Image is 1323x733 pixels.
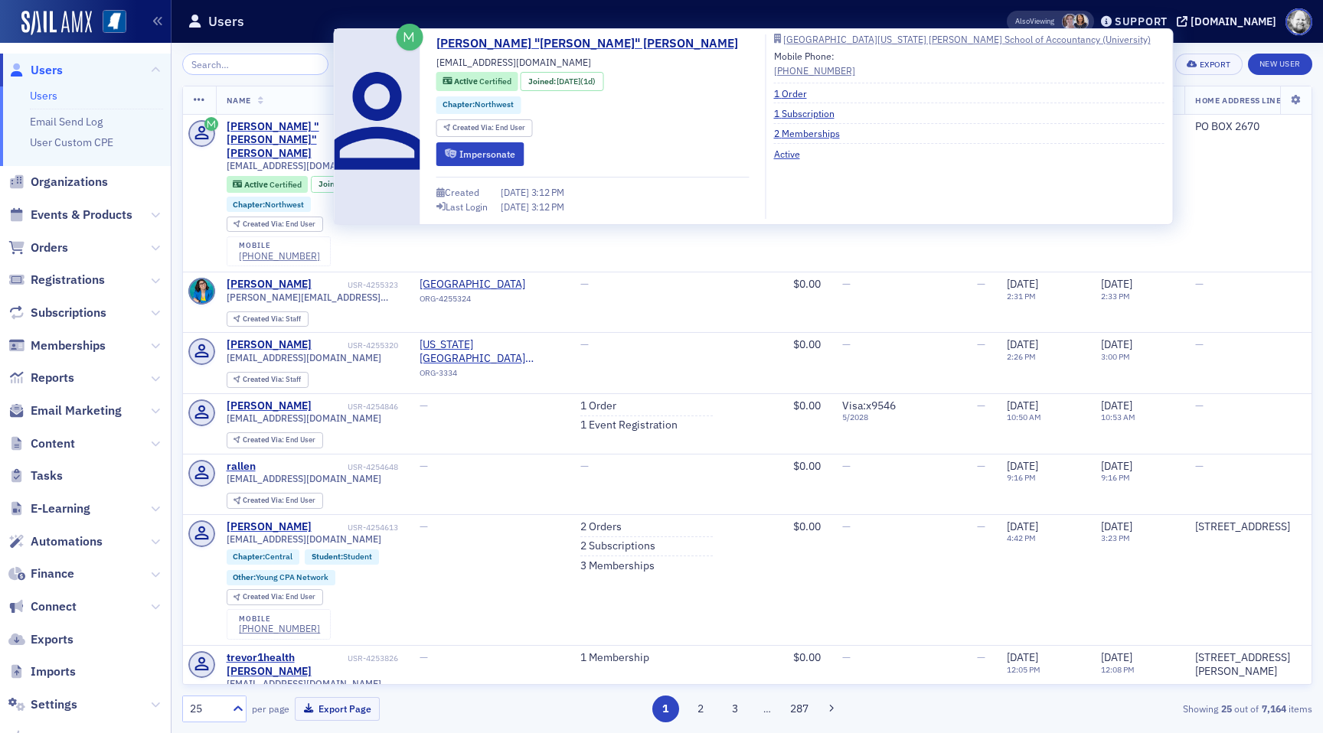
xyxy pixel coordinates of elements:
div: End User [243,436,315,445]
span: Other : [233,572,256,582]
span: Subscriptions [31,305,106,321]
span: $0.00 [793,277,821,291]
a: Active [774,147,812,161]
time: 12:05 PM [1007,664,1040,675]
span: [DATE] [1101,459,1132,473]
div: 25 [190,701,224,717]
span: Users [31,62,63,79]
span: — [977,277,985,291]
div: Staff [243,315,301,324]
span: [PERSON_NAME][EMAIL_ADDRESS][PERSON_NAME][DOMAIN_NAME] [227,292,398,303]
span: [EMAIL_ADDRESS][DOMAIN_NAME] [227,352,381,363]
span: Joined : [528,76,557,88]
div: Last Login [446,203,488,211]
a: [PERSON_NAME] [227,278,312,292]
div: Active: Active: Certified [436,72,518,91]
span: — [1195,399,1204,412]
span: — [977,520,985,533]
span: [EMAIL_ADDRESS][DOMAIN_NAME] [227,473,381,484]
a: [GEOGRAPHIC_DATA] [420,278,559,292]
span: Chapter : [233,199,265,210]
span: Created Via : [243,591,286,601]
div: Joined: 2025-08-26 00:00:00 [521,72,603,91]
span: $0.00 [793,399,821,412]
div: [STREET_ADDRESS] [1195,520,1290,534]
time: 9:16 PM [1101,472,1130,483]
span: Certified [479,76,511,86]
a: Active Certified [443,76,511,88]
button: 287 [786,696,813,722]
span: Active [244,179,269,190]
div: Chapter: [436,96,521,114]
span: — [977,337,985,351]
span: Reports [31,370,74,386]
a: Settings [8,696,77,713]
div: Created Via: Staff [227,372,309,388]
a: [PERSON_NAME] [227,338,312,352]
span: Created Via : [243,435,286,445]
a: [GEOGRAPHIC_DATA][US_STATE] [PERSON_NAME] School of Accountancy (University) [774,34,1165,44]
span: $0.00 [793,459,821,473]
span: Certified [269,179,302,190]
span: … [756,702,778,715]
span: [DATE] [1101,337,1132,351]
time: 10:50 AM [1007,412,1041,422]
div: Created Via: Staff [227,311,309,327]
span: 3:12 PM [531,200,564,213]
a: Automations [8,533,103,550]
a: New User [1248,54,1312,75]
span: Mississippi State University (Mississippi State) [420,338,559,365]
span: Lydia Carlisle [1062,14,1078,30]
div: (1d) [557,76,596,88]
span: — [1195,459,1204,473]
a: Orders [8,239,68,256]
div: Active: Active: Certified [227,176,309,193]
a: Chapter:Northwest [443,99,514,111]
a: Tasks [8,467,63,484]
div: Created Via: End User [436,119,533,137]
span: Automations [31,533,103,550]
time: 12:08 PM [1101,664,1135,675]
div: rallen [227,460,256,474]
a: Memberships [8,337,106,354]
div: PO BOX 2670 [1195,120,1290,134]
div: Chapter: [227,549,300,565]
a: Exports [8,631,73,648]
a: Reports [8,370,74,386]
a: [PHONE_NUMBER] [239,623,320,634]
span: Tasks [31,467,63,484]
div: [GEOGRAPHIC_DATA][US_STATE] [PERSON_NAME] School of Accountancy (University) [783,35,1151,44]
input: Search… [182,54,328,75]
strong: 25 [1218,702,1234,715]
span: — [842,459,851,473]
span: Chapter : [443,99,475,109]
span: — [580,277,589,291]
span: — [1195,277,1204,291]
a: 2 Orders [580,520,622,534]
a: 1 Subscription [774,106,846,120]
a: [PERSON_NAME] [227,399,312,413]
a: View Homepage [92,10,126,36]
span: Created Via : [243,374,286,384]
span: [EMAIL_ADDRESS][DOMAIN_NAME] [227,533,381,545]
span: Email Marketing [31,402,122,419]
span: Visa : x9546 [842,399,896,412]
span: [DATE] [1007,399,1038,412]
span: — [977,399,985,412]
a: Events & Products [8,207,132,223]
button: Impersonate [436,142,524,166]
a: [PERSON_NAME] [227,520,312,534]
label: per page [252,702,289,715]
a: Connect [8,598,77,615]
div: ORG-4255324 [420,294,559,309]
img: SailAMX [21,11,92,35]
div: Also [1015,16,1030,26]
span: [DATE] [1007,520,1038,533]
span: $0.00 [793,337,821,351]
span: $0.00 [793,650,821,664]
span: [DATE] [1007,337,1038,351]
a: [PHONE_NUMBER] [239,250,320,262]
a: Chapter:Central [233,552,292,562]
